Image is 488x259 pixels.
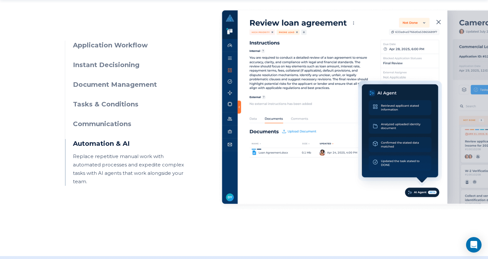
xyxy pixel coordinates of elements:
[73,41,190,50] h3: Application Workflow
[466,237,482,253] div: Open Intercom Messenger
[73,100,190,109] h3: Tasks & Conditions
[73,60,190,70] h3: Instant Decisioning
[73,152,190,186] p: Replace repetitive manual work with automated processes and expedite complex tasks with AI agents...
[73,119,190,129] h3: Communications
[73,80,190,89] h3: Document Management
[73,139,190,148] h3: Automation & AI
